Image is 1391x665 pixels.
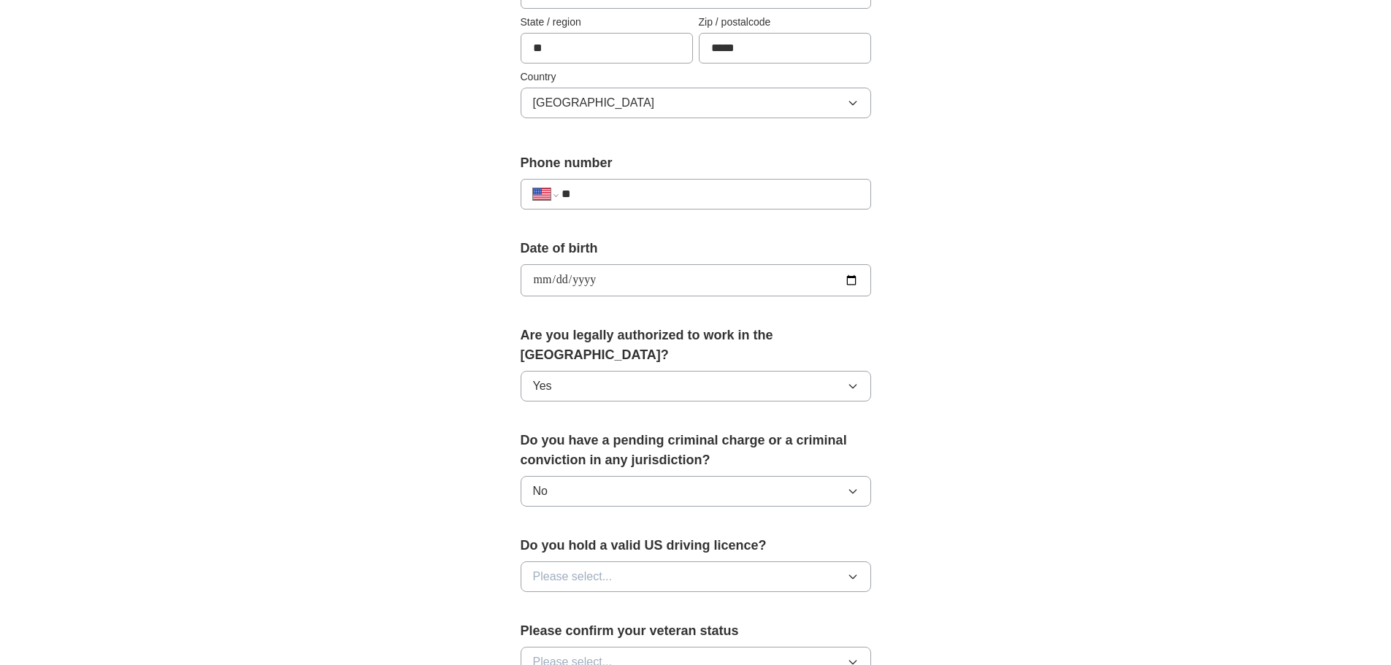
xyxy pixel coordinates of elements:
span: [GEOGRAPHIC_DATA] [533,94,655,112]
button: No [521,476,871,507]
span: Please select... [533,568,613,585]
label: Do you hold a valid US driving licence? [521,536,871,556]
label: Zip / postalcode [699,15,871,30]
span: Yes [533,377,552,395]
label: Do you have a pending criminal charge or a criminal conviction in any jurisdiction? [521,431,871,470]
label: Are you legally authorized to work in the [GEOGRAPHIC_DATA]? [521,326,871,365]
button: Yes [521,371,871,401]
label: Country [521,69,871,85]
button: [GEOGRAPHIC_DATA] [521,88,871,118]
label: Phone number [521,153,871,173]
label: Date of birth [521,239,871,258]
label: Please confirm your veteran status [521,621,871,641]
button: Please select... [521,561,871,592]
span: No [533,483,548,500]
label: State / region [521,15,693,30]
